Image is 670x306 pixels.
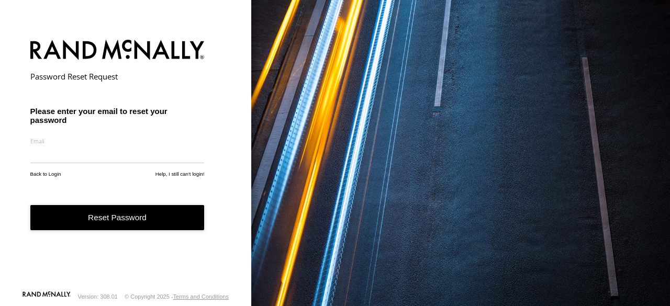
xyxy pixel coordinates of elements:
div: Version: 308.01 [78,293,118,300]
div: © Copyright 2025 - [125,293,229,300]
button: Reset Password [30,205,205,231]
img: Rand McNally [30,38,205,64]
label: Email [30,137,205,145]
a: Back to Login [30,171,61,177]
a: Help, I still can't login! [155,171,205,177]
a: Visit our Website [23,291,71,302]
h2: Password Reset Request [30,71,205,82]
h3: Please enter your email to reset your password [30,107,205,124]
a: Terms and Conditions [173,293,229,300]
